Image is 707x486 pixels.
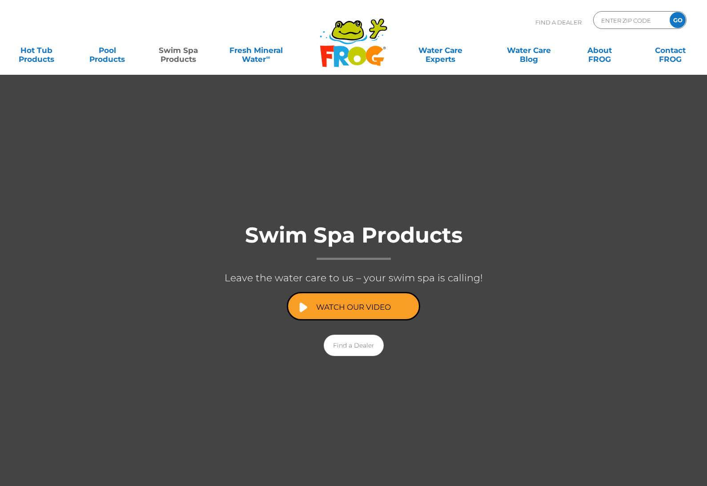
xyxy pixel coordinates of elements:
a: Watch Our Video [287,292,420,320]
a: Fresh MineralWater∞ [221,41,290,59]
a: Swim SpaProducts [151,41,206,59]
a: Hot TubProducts [9,41,64,59]
input: GO [670,12,686,28]
p: Leave the water care to us – your swim spa is calling! [176,269,531,288]
a: AboutFROG [572,41,627,59]
input: Zip Code Form [600,14,660,27]
a: Water CareBlog [501,41,556,59]
a: Find a Dealer [324,335,384,356]
a: Water CareExperts [396,41,486,59]
h1: Swim Spa Products [176,223,531,260]
p: Find A Dealer [535,11,582,33]
sup: ∞ [266,54,270,61]
a: ContactFROG [643,41,698,59]
a: PoolProducts [80,41,135,59]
